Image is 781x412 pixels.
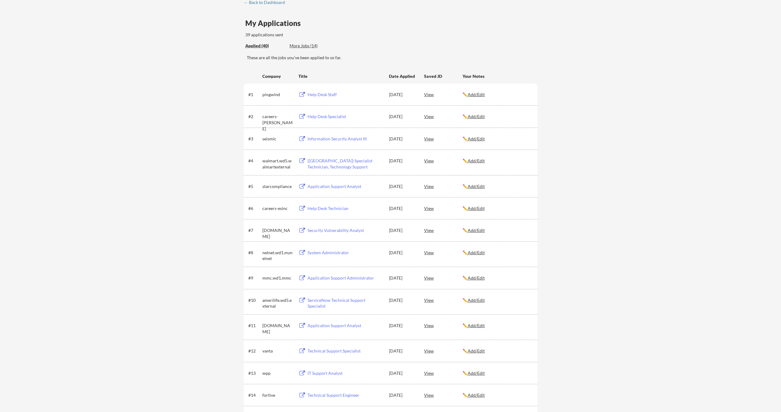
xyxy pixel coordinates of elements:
[247,55,538,61] div: These are all the jobs you've been applied to so far.
[424,89,462,100] div: View
[248,158,260,164] div: #4
[424,111,462,122] div: View
[290,43,334,49] div: These are job applications we think you'd be a good fit for, but couldn't apply you to automatica...
[468,92,485,97] u: Add/Edit
[389,297,416,303] div: [DATE]
[424,70,462,81] div: Saved JD
[462,392,532,398] div: ✏️
[389,348,416,354] div: [DATE]
[262,323,293,334] div: [DOMAIN_NAME]
[424,155,462,166] div: View
[248,370,260,376] div: #13
[245,20,306,27] div: My Applications
[424,320,462,331] div: View
[424,367,462,378] div: View
[262,370,293,376] div: wpp
[468,323,485,328] u: Add/Edit
[262,92,293,98] div: pingwind
[462,205,532,211] div: ✏️
[262,158,293,170] div: walmart.wd5.walmartexternal
[462,227,532,233] div: ✏️
[308,158,383,170] div: ([GEOGRAPHIC_DATA]) Specialist Technician, Technology Support
[389,205,416,211] div: [DATE]
[308,183,383,190] div: Application Support Analyst
[248,297,260,303] div: #10
[468,275,485,280] u: Add/Edit
[468,250,485,255] u: Add/Edit
[468,298,485,303] u: Add/Edit
[245,32,363,38] div: 39 applications sent
[389,370,416,376] div: [DATE]
[262,183,293,190] div: starcompliance
[389,92,416,98] div: [DATE]
[389,227,416,233] div: [DATE]
[308,205,383,211] div: Help Desk Technician
[308,114,383,120] div: Help Desk Specialist
[298,73,383,79] div: Title
[262,275,293,281] div: mmc.wd1.mmc
[290,43,334,49] div: More Jobs (14)
[462,136,532,142] div: ✏️
[468,228,485,233] u: Add/Edit
[462,250,532,256] div: ✏️
[308,92,383,98] div: Help Desk Staff
[308,275,383,281] div: Application Support Administrator
[248,323,260,329] div: #11
[248,136,260,142] div: #3
[424,247,462,258] div: View
[308,250,383,256] div: System Administrator
[389,114,416,120] div: [DATE]
[262,297,293,309] div: amerilife.wd5.external
[262,114,293,132] div: careers-[PERSON_NAME]
[248,183,260,190] div: #5
[424,389,462,400] div: View
[462,275,532,281] div: ✏️
[248,205,260,211] div: #6
[248,250,260,256] div: #8
[262,205,293,211] div: careers-esinc
[462,92,532,98] div: ✏️
[462,114,532,120] div: ✏️
[262,250,293,262] div: nelnet.wd1.mynelnet
[462,158,532,164] div: ✏️
[468,114,485,119] u: Add/Edit
[424,272,462,283] div: View
[389,136,416,142] div: [DATE]
[468,370,485,376] u: Add/Edit
[248,392,260,398] div: #14
[262,136,293,142] div: seismic
[244,0,290,5] div: ← Back to Dashboard
[262,227,293,239] div: [DOMAIN_NAME]
[308,136,383,142] div: Information Security Analyst III
[262,348,293,354] div: vanta
[308,348,383,354] div: Technical Support Specialist
[262,392,293,398] div: fortive
[389,250,416,256] div: [DATE]
[248,227,260,233] div: #7
[308,323,383,329] div: Application Support Analyst
[389,392,416,398] div: [DATE]
[468,136,485,141] u: Add/Edit
[468,392,485,398] u: Add/Edit
[389,183,416,190] div: [DATE]
[462,370,532,376] div: ✏️
[462,73,532,79] div: Your Notes
[389,323,416,329] div: [DATE]
[389,275,416,281] div: [DATE]
[308,370,383,376] div: IT Support Analyst
[424,295,462,305] div: View
[462,348,532,354] div: ✏️
[262,73,293,79] div: Company
[424,203,462,214] div: View
[462,183,532,190] div: ✏️
[389,158,416,164] div: [DATE]
[468,348,485,353] u: Add/Edit
[424,345,462,356] div: View
[424,133,462,144] div: View
[308,297,383,309] div: ServiceNow Technical Support Specialist
[468,206,485,211] u: Add/Edit
[248,275,260,281] div: #9
[424,225,462,236] div: View
[245,43,285,49] div: Applied (40)
[248,114,260,120] div: #2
